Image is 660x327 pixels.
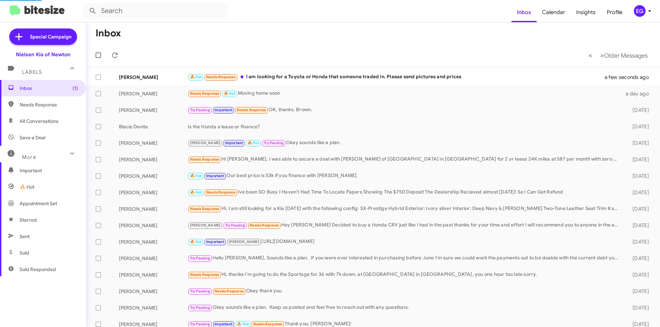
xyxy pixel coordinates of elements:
span: Important [20,167,78,174]
span: Important [214,108,232,112]
span: 🔥 Hot [20,184,34,190]
span: Inbox [20,85,78,92]
span: Needs Response [214,289,244,293]
span: » [600,51,604,60]
span: Important [225,141,243,145]
div: [URL][DOMAIN_NAME] [188,238,621,246]
div: [PERSON_NAME] [119,156,188,163]
div: Blacie Devita [119,123,188,130]
div: [PERSON_NAME] [119,271,188,278]
span: Try Pausing [190,289,210,293]
span: Needs Response [206,190,235,195]
div: [PERSON_NAME] [119,304,188,311]
span: Needs Response [250,223,279,227]
div: [DATE] [621,107,654,114]
div: [DATE] [621,189,654,196]
div: [DATE] [621,222,654,229]
div: [PERSON_NAME] [119,107,188,114]
span: More [22,154,36,160]
span: 🔥 Hot [224,91,235,96]
span: Save a Deal [20,134,45,141]
div: Hi [PERSON_NAME], I was able to secure a deal with [PERSON_NAME] of [GEOGRAPHIC_DATA] in [GEOGRAP... [188,155,621,163]
span: Special Campaign [30,33,71,40]
span: Try Pausing [264,141,284,145]
div: Hello [PERSON_NAME], Sounds like a plan. If you were ever interested in purchasing before June I'... [188,254,621,262]
div: a day ago [621,90,654,97]
span: Sold [20,249,29,256]
a: Profile [601,2,628,22]
span: All Conversations [20,118,58,125]
div: [DATE] [621,206,654,212]
div: [PERSON_NAME] [119,189,188,196]
span: [PERSON_NAME] [190,141,221,145]
span: Try Pausing [190,108,210,112]
span: [PERSON_NAME] [229,240,259,244]
span: Needs Response [237,108,266,112]
span: Try Pausing [190,305,210,310]
div: Okay sounds like a plan. [188,139,621,147]
span: Try Pausing [225,223,245,227]
span: Starred [20,217,37,223]
input: Search [83,3,228,19]
span: Important [214,322,232,326]
button: Previous [584,48,596,62]
span: 🔥 Hot [247,141,259,145]
div: Moving home soon [188,90,621,97]
div: Nielsen Kia of Newton [16,51,70,58]
h1: Inbox [96,28,121,39]
div: OK, thanks. Brown. [188,106,621,114]
span: Needs Response [190,157,219,162]
div: [PERSON_NAME] [119,222,188,229]
a: Special Campaign [9,28,77,45]
div: [DATE] [621,288,654,295]
div: [DATE] [621,173,654,179]
span: Needs Response [190,207,219,211]
span: Needs Response [206,75,235,79]
span: (1) [73,85,78,92]
nav: Page navigation example [585,48,652,62]
button: Next [596,48,652,62]
div: [DATE] [621,156,654,163]
span: Needs Response [190,91,219,96]
div: [PERSON_NAME] [119,140,188,147]
div: I am looking for a Toyota or Honda that someone traded in. Please send pictures and prices [188,73,613,81]
span: Try Pausing [190,256,210,260]
span: Older Messages [604,52,648,59]
div: Hi, thanks I'm going to do the Sportage for 36 with 7k down, at [GEOGRAPHIC_DATA] in [GEOGRAPHIC_... [188,271,621,279]
a: Insights [571,2,601,22]
span: 🔥 Hot [190,75,202,79]
span: [PERSON_NAME] [190,223,221,227]
div: [DATE] [621,238,654,245]
span: 🔥 Hot [190,190,202,195]
div: Is the Honda a lease or finance? [188,123,621,130]
div: [PERSON_NAME] [119,173,188,179]
a: Calendar [537,2,571,22]
span: Sent [20,233,30,240]
span: Needs Response [190,272,219,277]
button: EG [628,5,652,17]
div: Okay thank you [188,287,621,295]
div: Ive been SO Busy I Haven't Had Time To Locate Papers Showing The $750 Deposit The Dealership Reci... [188,188,621,196]
div: [DATE] [621,255,654,262]
span: Sold Responded [20,266,56,273]
span: Important [206,240,224,244]
span: 🔥 Hot [237,322,249,326]
div: [DATE] [621,123,654,130]
span: Needs Response [253,322,283,326]
span: « [588,51,592,60]
div: [PERSON_NAME] [119,288,188,295]
span: 🔥 Hot [190,240,202,244]
span: Labels [22,69,42,75]
span: Try Pausing [190,322,210,326]
a: Inbox [511,2,537,22]
span: Important [206,174,224,178]
div: [DATE] [621,140,654,147]
div: [PERSON_NAME] [119,74,188,81]
span: Needs Response [20,101,78,108]
div: Okay sounds like a plan. Keep us posted and feel free to reach out with any questions. [188,304,621,312]
div: [PERSON_NAME] [119,238,188,245]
